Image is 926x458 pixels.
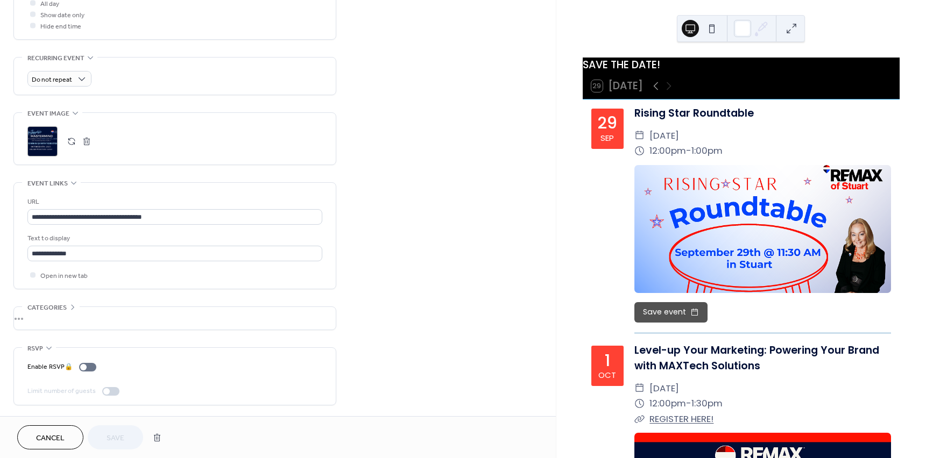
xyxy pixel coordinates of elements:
[649,412,713,425] a: REGISTER HERE!
[27,108,69,119] span: Event image
[691,396,723,411] span: 1:30pm
[634,381,645,396] div: ​
[36,433,65,444] span: Cancel
[598,371,616,379] div: Oct
[583,58,900,73] div: SAVE THE DATE!
[634,302,708,323] button: Save event
[27,53,84,64] span: Recurring event
[634,143,645,159] div: ​
[686,143,691,159] span: -
[27,385,96,397] div: Limit number of guests
[27,126,58,156] div: ;
[27,233,320,244] div: Text to display
[40,10,84,21] span: Show date only
[27,343,43,354] span: RSVP
[649,128,679,144] span: [DATE]
[649,143,686,159] span: 12:00pm
[634,106,891,121] div: Rising Star Roundtable
[634,396,645,411] div: ​
[27,302,67,313] span: Categories
[40,21,81,32] span: Hide end time
[634,343,879,373] a: Level-up Your Marketing: Powering Your Brand with MAXTech Solutions
[605,353,610,369] div: 1
[691,143,723,159] span: 1:00pm
[600,134,614,142] div: Sep
[597,115,617,131] div: 29
[17,425,83,449] button: Cancel
[27,178,68,189] span: Event links
[649,381,679,396] span: [DATE]
[32,74,72,86] span: Do not repeat
[649,396,686,411] span: 12:00pm
[27,196,320,207] div: URL
[634,411,645,427] div: ​
[40,270,88,282] span: Open in new tab
[14,307,336,330] div: •••
[686,396,691,411] span: -
[634,128,645,144] div: ​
